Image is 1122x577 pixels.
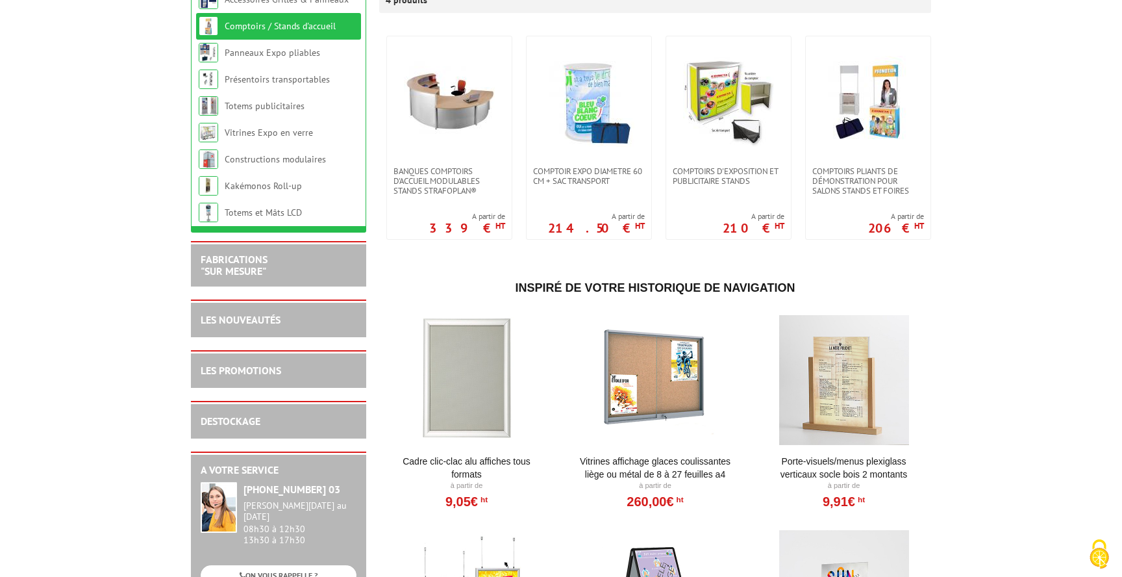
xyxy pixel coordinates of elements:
[823,498,865,506] a: 9,91€HT
[764,455,924,481] a: Porte-Visuels/Menus Plexiglass Verticaux Socle Bois 2 Montants
[533,166,645,186] span: Comptoir Expo diametre 60 cm + Sac transport
[673,166,784,186] span: Comptoirs d'exposition et publicitaire stands
[201,253,268,277] a: FABRICATIONS"Sur Mesure"
[199,16,218,36] img: Comptoirs / Stands d'accueil
[386,481,547,491] p: À partir de
[775,220,784,231] sup: HT
[387,166,512,196] a: Banques comptoirs d'accueil modulables stands Strafoplan®
[495,220,505,231] sup: HT
[225,127,313,138] a: Vitrines Expo en verre
[515,281,795,294] span: Inspiré de votre historique de navigation
[199,149,218,169] img: Constructions modulaires
[575,455,736,481] a: Vitrines affichage glaces coulissantes liège ou métal de 8 à 27 feuilles A4
[812,166,924,196] span: Comptoirs pliants de démonstration pour salons stands et foires
[683,56,774,147] img: Comptoirs d'exposition et publicitaire stands
[225,207,302,218] a: Totems et Mâts LCD
[445,498,488,506] a: 9,05€HT
[723,224,784,232] p: 210 €
[199,203,218,222] img: Totems et Mâts LCD
[201,465,356,476] h2: A votre service
[478,495,488,504] sup: HT
[666,166,791,186] a: Comptoirs d'exposition et publicitaire stands
[855,495,865,504] sup: HT
[243,500,356,522] div: [PERSON_NAME][DATE] au [DATE]
[201,415,260,428] a: DESTOCKAGE
[201,313,280,326] a: LES NOUVEAUTÉS
[548,224,645,232] p: 214.50 €
[627,498,683,506] a: 260,00€HT
[543,56,634,147] img: Comptoir Expo diametre 60 cm + Sac transport
[199,123,218,142] img: Vitrines Expo en verre
[199,70,218,89] img: Présentoirs transportables
[386,455,547,481] a: Cadre Clic-Clac Alu affiches tous formats
[225,180,302,192] a: Kakémonos Roll-up
[868,224,924,232] p: 206 €
[1077,533,1122,577] button: Cookies (fenêtre modale)
[635,220,645,231] sup: HT
[764,481,924,491] p: À partir de
[527,166,651,186] a: Comptoir Expo diametre 60 cm + Sac transport
[243,483,340,496] strong: [PHONE_NUMBER] 03
[225,73,330,85] a: Présentoirs transportables
[201,482,237,533] img: widget-service.jpg
[201,364,281,377] a: LES PROMOTIONS
[868,211,924,222] span: A partir de
[914,220,924,231] sup: HT
[225,47,320,58] a: Panneaux Expo pliables
[199,176,218,196] img: Kakémonos Roll-up
[429,211,505,222] span: A partir de
[393,166,505,196] span: Banques comptoirs d'accueil modulables stands Strafoplan®
[1083,538,1116,571] img: Cookies (fenêtre modale)
[823,56,914,147] img: Comptoirs pliants de démonstration pour salons stands et foires
[806,166,930,196] a: Comptoirs pliants de démonstration pour salons stands et foires
[199,96,218,116] img: Totems publicitaires
[225,20,336,32] a: Comptoirs / Stands d'accueil
[225,153,326,165] a: Constructions modulaires
[674,495,684,504] sup: HT
[404,56,495,147] img: Banques comptoirs d'accueil modulables stands Strafoplan®
[575,481,736,491] p: À partir de
[429,224,505,232] p: 339 €
[243,500,356,545] div: 08h30 à 12h30 13h30 à 17h30
[548,211,645,222] span: A partir de
[225,100,305,112] a: Totems publicitaires
[723,211,784,222] span: A partir de
[199,43,218,62] img: Panneaux Expo pliables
